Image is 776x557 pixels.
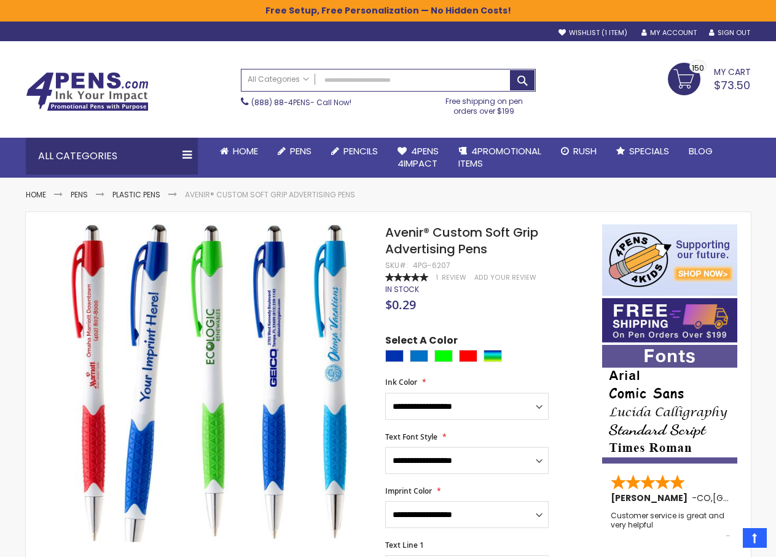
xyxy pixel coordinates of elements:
a: Rush [551,138,606,165]
a: Pens [268,138,321,165]
a: (888) 88-4PENS [251,97,310,108]
span: Text Font Style [385,432,437,442]
span: Blog [689,144,713,157]
a: Wishlist 1 item [558,28,627,38]
li: Avenir® Custom Soft Grip Advertising Pens [185,190,355,200]
div: Lime Green [434,350,453,362]
a: Specials [606,138,679,165]
a: Pencils [321,138,388,165]
img: 4pens 4 kids [602,224,737,296]
div: Free shipping on pen orders over $199 [433,92,536,116]
span: 4PROMOTIONAL ITEMS [458,144,541,170]
div: Blue [385,350,404,362]
a: Add Your Review [474,273,536,282]
div: Assorted [484,350,502,362]
a: Pens [71,189,88,200]
span: Imprint Color [385,486,432,496]
a: Home [210,138,268,165]
span: [PERSON_NAME] [611,492,692,504]
a: 4PROMOTIONALITEMS [449,138,551,178]
span: 1 [436,273,438,282]
div: 100% [385,273,428,282]
div: All Categories [26,138,198,175]
a: 1 Review [436,273,468,282]
span: All Categories [248,74,309,84]
span: Pencils [343,144,378,157]
span: Avenir® Custom Soft Grip Advertising Pens [385,224,538,258]
a: 4Pens4impact [388,138,449,178]
a: Sign Out [709,28,750,38]
a: All Categories [241,69,315,90]
img: 4Pens Custom Pens and Promotional Products [26,72,149,111]
span: 150 [692,62,704,74]
span: Select A Color [385,334,458,350]
span: Home [233,144,258,157]
strong: SKU [385,260,408,271]
span: Rush [573,144,597,157]
span: 4Pens 4impact [398,144,439,170]
a: Plastic Pens [112,189,160,200]
span: In stock [385,284,419,294]
span: $0.29 [385,296,416,313]
span: Review [442,273,466,282]
div: Red [459,350,477,362]
iframe: Google Customer Reviews [675,524,776,557]
span: - Call Now! [251,97,351,108]
span: Pens [290,144,312,157]
img: Avenir® Custom Soft Grip Advertising Pens [50,223,369,542]
a: Blog [679,138,723,165]
div: Availability [385,285,419,294]
img: Free shipping on orders over $199 [602,298,737,342]
a: Home [26,189,46,200]
span: Text Line 1 [385,540,424,550]
div: Customer service is great and very helpful [611,512,730,538]
a: My Account [641,28,697,38]
span: $73.50 [714,77,750,93]
span: 1 item [602,28,627,38]
span: Specials [629,144,669,157]
img: font-personalization-examples [602,345,737,464]
div: 4PG-6207 [413,261,450,271]
span: Ink Color [385,377,417,387]
span: CO [697,492,711,504]
a: $73.50 150 [668,63,751,93]
div: Blue Light [410,350,428,362]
